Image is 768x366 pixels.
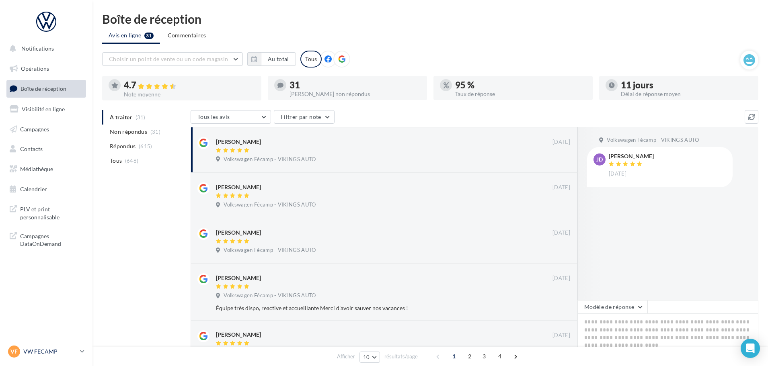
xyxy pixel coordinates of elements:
span: Contacts [20,145,43,152]
span: [DATE] [609,170,626,178]
div: 31 [290,81,421,90]
div: [PERSON_NAME] [216,229,261,237]
span: Commentaires [168,32,206,39]
span: Afficher [337,353,355,360]
span: Volkswagen Fécamp - VIKINGS AUTO [607,137,699,144]
div: Taux de réponse [455,91,586,97]
div: [PERSON_NAME] [216,138,261,146]
div: Tous [300,51,322,67]
span: Calendrier [20,186,47,192]
span: VF [10,348,18,356]
a: VF VW FECAMP [6,344,86,359]
div: Équipe très dispo, reactive et accueillante Merci d'avoir sauver nos vacances ! [216,304,518,312]
a: Contacts [5,141,88,157]
div: [PERSON_NAME] [216,331,261,339]
span: Non répondus [110,128,147,136]
button: Tous les avis [191,110,271,124]
span: PLV et print personnalisable [20,204,83,221]
button: 10 [359,352,380,363]
span: Visibilité en ligne [22,106,65,112]
a: Campagnes [5,121,88,138]
span: [DATE] [552,275,570,282]
span: JD [596,155,603,164]
span: 4 [493,350,506,363]
span: résultats/page [384,353,418,360]
span: Volkswagen Fécamp - VIKINGS AUTO [224,156,316,163]
button: Filtrer par note [274,110,335,124]
div: [PERSON_NAME] [609,153,654,159]
span: Campagnes DataOnDemand [20,231,83,248]
button: Au total [247,52,296,66]
a: Campagnes DataOnDemand [5,227,88,251]
div: 11 jours [621,81,752,90]
span: Répondus [110,142,136,150]
button: Modèle de réponse [577,300,647,314]
span: Volkswagen Fécamp - VIKINGS AUTO [224,201,316,209]
span: Tous les avis [197,113,230,120]
button: Notifications [5,40,84,57]
div: [PERSON_NAME] [216,274,261,282]
span: Choisir un point de vente ou un code magasin [109,55,228,62]
span: Campagnes [20,125,49,132]
span: (646) [125,157,139,164]
a: PLV et print personnalisable [5,200,88,224]
span: [DATE] [552,139,570,146]
a: Boîte de réception [5,80,88,97]
span: 2 [463,350,476,363]
span: [DATE] [552,332,570,339]
span: Boîte de réception [21,85,66,92]
button: Choisir un point de vente ou un code magasin [102,52,243,66]
div: 95 % [455,81,586,90]
span: [DATE] [552,184,570,191]
div: Boîte de réception [102,13,758,25]
span: 10 [363,354,370,360]
span: Volkswagen Fécamp - VIKINGS AUTO [224,247,316,254]
span: (31) [150,129,160,135]
p: VW FECAMP [23,348,77,356]
span: Volkswagen Fécamp - VIKINGS AUTO [224,292,316,299]
span: (615) [139,143,152,149]
a: Visibilité en ligne [5,101,88,118]
div: [PERSON_NAME] [216,183,261,191]
span: 3 [478,350,491,363]
span: Médiathèque [20,166,53,172]
div: Délai de réponse moyen [621,91,752,97]
div: [PERSON_NAME] non répondus [290,91,421,97]
span: 1 [448,350,460,363]
span: [DATE] [552,229,570,237]
a: Médiathèque [5,161,88,178]
a: Opérations [5,60,88,77]
span: Tous [110,157,122,165]
button: Au total [261,52,296,66]
div: 4.7 [124,81,255,90]
div: Note moyenne [124,92,255,97]
span: Opérations [21,65,49,72]
span: Notifications [21,45,54,52]
div: Open Intercom Messenger [741,339,760,358]
a: Calendrier [5,181,88,198]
